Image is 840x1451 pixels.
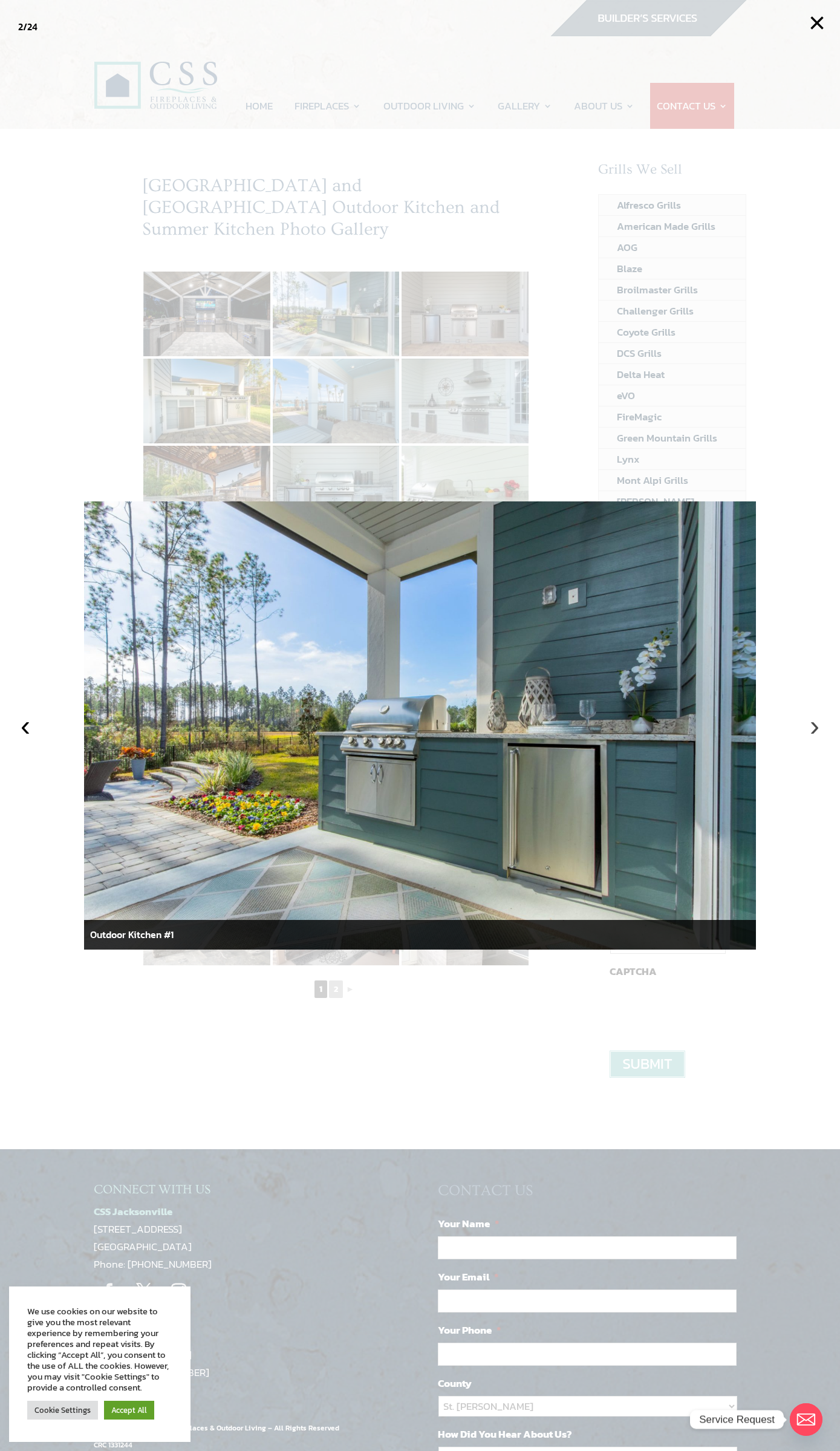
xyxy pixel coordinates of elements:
button: › [801,712,828,739]
span: 2 [18,19,23,34]
button: × [804,10,830,36]
button: ‹ [12,712,39,739]
a: Cookie Settings [27,1401,98,1420]
a: Accept All [104,1401,154,1420]
div: Outdoor Kitchen #1 [84,920,756,950]
a: Email [790,1403,822,1436]
div: We use cookies on our website to give you the most relevant experience by remembering your prefer... [27,1306,172,1393]
div: / [18,18,37,36]
span: 24 [27,19,37,34]
img: MG_0236-scaled.jpg [84,501,756,950]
